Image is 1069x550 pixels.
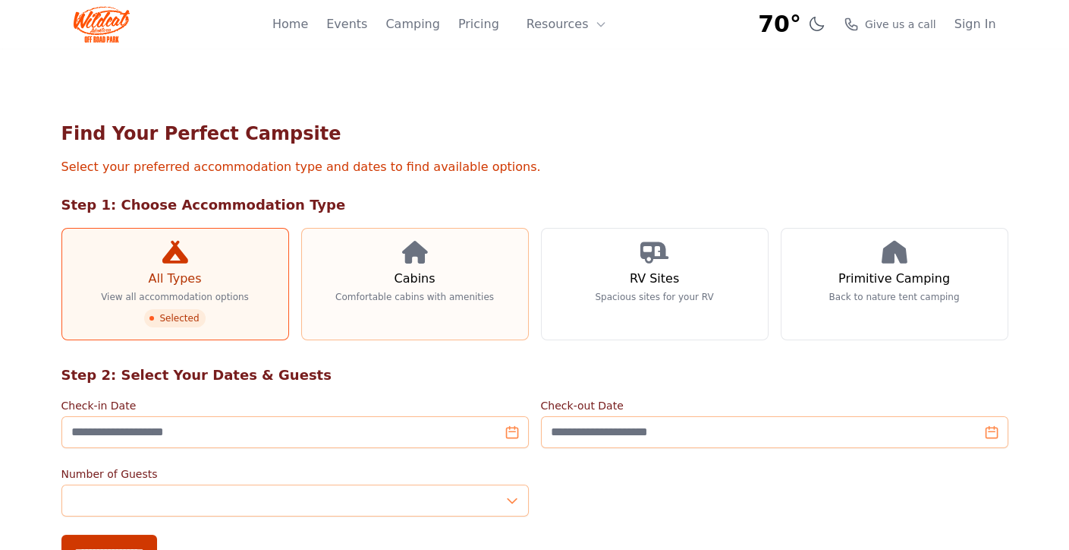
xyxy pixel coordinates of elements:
a: Sign In [954,15,996,33]
h3: RV Sites [630,270,679,288]
label: Number of Guests [61,466,529,482]
h1: Find Your Perfect Campsite [61,122,1008,146]
h3: Cabins [394,270,435,288]
button: Resources [517,9,616,40]
p: View all accommodation options [101,291,249,303]
p: Spacious sites for your RV [595,291,713,303]
span: Selected [144,309,205,327]
a: All Types View all accommodation options Selected [61,228,289,340]
a: Give us a call [844,17,936,32]
a: Camping [385,15,439,33]
label: Check-out Date [541,398,1008,413]
span: Give us a call [865,17,936,32]
p: Back to nature tent camping [829,291,960,303]
span: 70° [758,11,801,38]
a: RV Sites Spacious sites for your RV [541,228,769,340]
a: Home [272,15,308,33]
label: Check-in Date [61,398,529,413]
p: Select your preferred accommodation type and dates to find available options. [61,158,1008,176]
a: Events [326,15,367,33]
a: Pricing [458,15,499,33]
a: Cabins Comfortable cabins with amenities [301,228,529,340]
a: Primitive Camping Back to nature tent camping [781,228,1008,340]
p: Comfortable cabins with amenities [335,291,494,303]
img: Wildcat Logo [74,6,130,43]
h3: All Types [148,270,201,288]
h2: Step 2: Select Your Dates & Guests [61,365,1008,386]
h2: Step 1: Choose Accommodation Type [61,194,1008,216]
h3: Primitive Camping [838,270,950,288]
